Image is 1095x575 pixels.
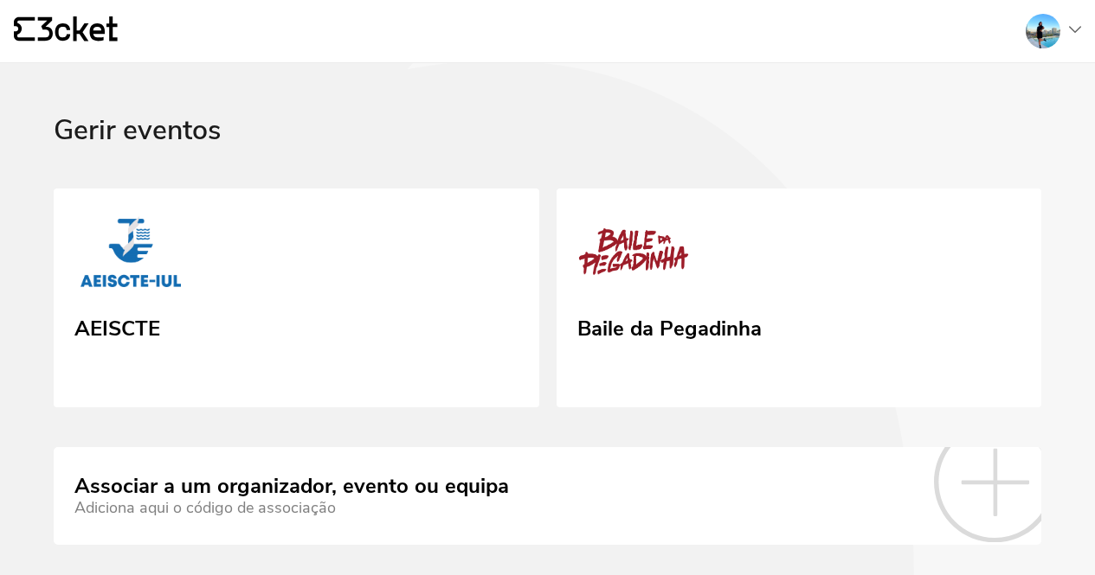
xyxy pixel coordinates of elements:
[14,16,118,46] a: {' '}
[74,216,187,294] img: AEISCTE
[577,216,690,294] img: Baile da Pegadinha
[74,475,509,499] div: Associar a um organizador, evento ou equipa
[54,188,539,408] a: AEISCTE AEISCTE
[54,115,1041,188] div: Gerir eventos
[54,447,1041,544] a: Associar a um organizador, evento ou equipa Adiciona aqui o código de associação
[557,188,1042,408] a: Baile da Pegadinha Baile da Pegadinha
[577,310,762,342] div: Baile da Pegadinha
[14,17,35,42] g: {' '}
[74,499,509,517] div: Adiciona aqui o código de associação
[74,310,160,342] div: AEISCTE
